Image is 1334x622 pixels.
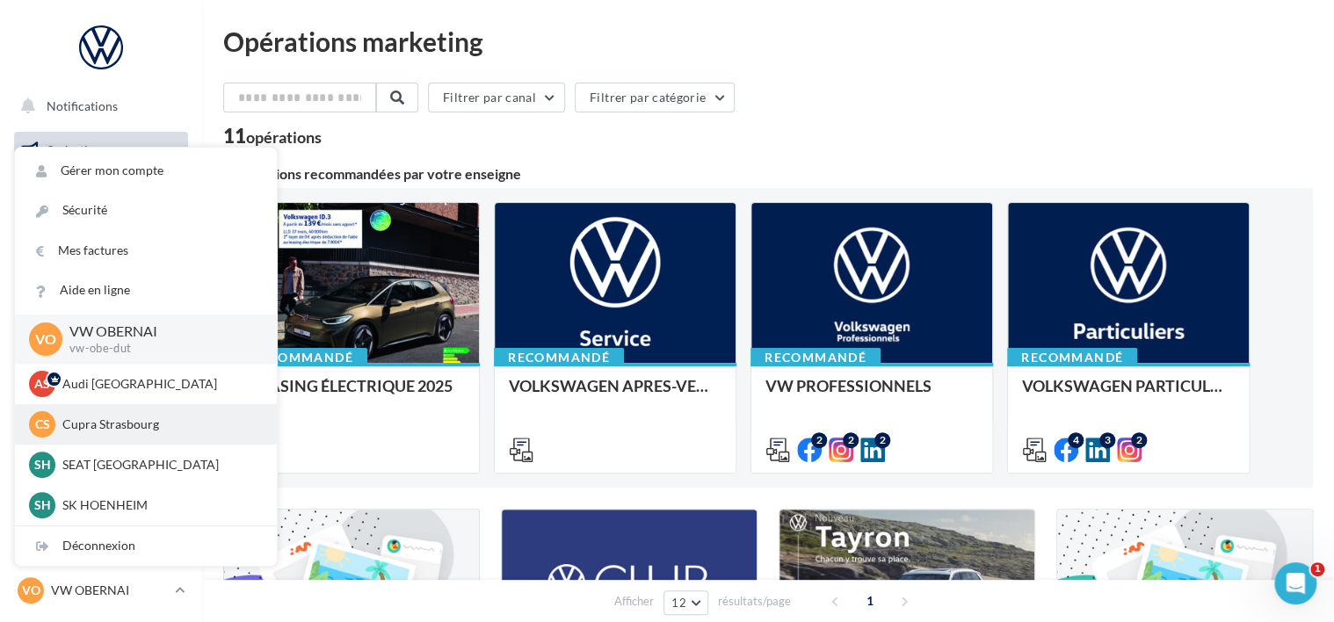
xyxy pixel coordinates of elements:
[69,341,249,357] p: vw-obe-dut
[34,456,51,474] span: SH
[1068,432,1084,448] div: 4
[35,416,50,433] span: CS
[252,377,465,412] div: LEASING ÉLECTRIQUE 2025
[1007,348,1137,367] div: Recommandé
[1310,562,1324,576] span: 1
[428,83,565,112] button: Filtrer par canal
[718,593,791,610] span: résultats/page
[223,28,1313,54] div: Opérations marketing
[62,375,256,393] p: Audi [GEOGRAPHIC_DATA]
[15,191,277,230] a: Sécurité
[62,456,256,474] p: SEAT [GEOGRAPHIC_DATA]
[15,231,277,271] a: Mes factures
[15,271,277,310] a: Aide en ligne
[22,582,40,599] span: VO
[51,582,168,599] p: VW OBERNAI
[35,329,56,349] span: VO
[494,348,624,367] div: Recommandé
[1274,562,1316,604] iframe: Intercom live chat
[34,496,51,514] span: SH
[11,175,192,213] a: Boîte de réception17
[62,416,256,433] p: Cupra Strasbourg
[663,590,708,615] button: 12
[765,377,978,412] div: VW PROFESSIONNELS
[246,129,322,145] div: opérations
[15,151,277,191] a: Gérer mon compte
[1131,432,1147,448] div: 2
[237,348,367,367] div: Recommandé
[575,83,735,112] button: Filtrer par catégorie
[811,432,827,448] div: 2
[874,432,890,448] div: 2
[856,587,884,615] span: 1
[223,167,1313,181] div: 4 opérations recommandées par votre enseigne
[671,596,686,610] span: 12
[69,322,249,342] p: VW OBERNAI
[11,132,192,169] a: Opérations
[843,432,859,448] div: 2
[1022,377,1235,412] div: VOLKSWAGEN PARTICULIER
[14,574,188,607] a: VO VW OBERNAI
[11,438,192,490] a: PLV et print personnalisable
[46,142,107,157] span: Opérations
[750,348,881,367] div: Recommandé
[11,351,192,388] a: Médiathèque
[11,221,192,257] a: Visibilité en ligne
[1099,432,1115,448] div: 3
[11,307,192,344] a: Contacts
[223,127,322,146] div: 11
[34,375,50,393] span: AS
[11,88,185,125] button: Notifications
[509,377,721,412] div: VOLKSWAGEN APRES-VENTE
[614,593,654,610] span: Afficher
[11,264,192,301] a: Campagnes
[15,526,277,566] div: Déconnexion
[62,496,256,514] p: SK HOENHEIM
[11,497,192,549] a: Campagnes DataOnDemand
[11,395,192,432] a: Calendrier
[47,98,118,113] span: Notifications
